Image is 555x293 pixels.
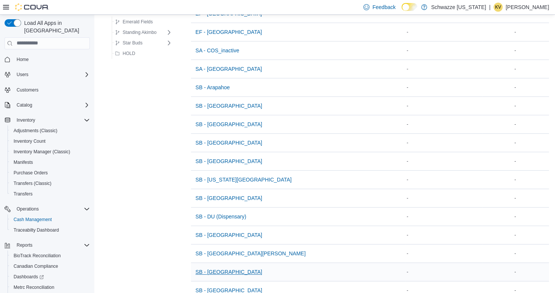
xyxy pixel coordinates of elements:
span: BioTrack Reconciliation [14,253,61,259]
button: Reports [2,240,93,250]
a: BioTrack Reconciliation [11,251,64,260]
a: Purchase Orders [11,168,51,177]
span: Reports [14,241,90,250]
span: HOLD [123,50,135,56]
button: Traceabilty Dashboard [8,225,93,235]
a: Customers [14,85,42,95]
span: Adjustments (Classic) [11,126,90,135]
button: Standing Akimbo [112,28,160,37]
a: Transfers [11,189,35,198]
button: SB - [GEOGRAPHIC_DATA] [192,117,265,132]
span: Cash Management [14,217,52,223]
span: SB - [GEOGRAPHIC_DATA] [195,194,262,202]
a: Inventory Count [11,137,49,146]
span: Inventory [17,117,35,123]
button: SB - [GEOGRAPHIC_DATA] [192,227,265,243]
span: Metrc Reconciliation [11,283,90,292]
button: SB - [US_STATE][GEOGRAPHIC_DATA] [192,172,295,187]
button: SB - [GEOGRAPHIC_DATA] [192,135,265,150]
button: Emerald Fields [112,17,156,26]
div: - [513,83,549,92]
button: Star Buds [112,38,146,47]
div: - [405,27,483,37]
span: KV [495,3,501,12]
span: Manifests [14,159,33,165]
button: Home [2,54,93,65]
span: SA - [GEOGRAPHIC_DATA] [195,65,262,73]
span: Traceabilty Dashboard [14,227,59,233]
button: SB - [GEOGRAPHIC_DATA] [192,154,265,169]
a: Manifests [11,158,36,167]
div: - [513,230,549,240]
div: - [405,267,483,276]
button: Cash Management [8,214,93,225]
span: Adjustments (Classic) [14,128,57,134]
span: SB - [GEOGRAPHIC_DATA] [195,268,262,276]
button: BioTrack Reconciliation [8,250,93,261]
button: Metrc Reconciliation [8,282,93,293]
button: SB - [GEOGRAPHIC_DATA][PERSON_NAME] [192,246,309,261]
span: SB - [US_STATE][GEOGRAPHIC_DATA] [195,176,292,183]
span: Dashboards [11,272,90,281]
span: Metrc Reconciliation [14,284,54,290]
p: | [489,3,490,12]
div: - [405,249,483,258]
div: - [513,157,549,166]
div: - [405,212,483,221]
span: Inventory Count [11,137,90,146]
span: SB - [GEOGRAPHIC_DATA] [195,102,262,110]
div: - [405,194,483,203]
div: - [513,46,549,55]
span: BioTrack Reconciliation [11,251,90,260]
button: SB - [GEOGRAPHIC_DATA] [192,191,265,206]
span: Star Buds [123,40,143,46]
span: SB - [GEOGRAPHIC_DATA] [195,157,262,165]
div: - [405,101,483,110]
button: Reports [14,241,35,250]
span: Customers [17,87,38,93]
a: Dashboards [11,272,47,281]
button: SA - [GEOGRAPHIC_DATA] [192,61,265,76]
button: Transfers (Classic) [8,178,93,189]
span: Dashboards [14,274,44,280]
span: Catalog [17,102,32,108]
button: Manifests [8,157,93,168]
a: Adjustments (Classic) [11,126,60,135]
div: - [405,120,483,129]
div: - [405,175,483,184]
span: Manifests [11,158,90,167]
button: SB - [GEOGRAPHIC_DATA] [192,264,265,279]
button: Catalog [2,100,93,110]
button: SA - COS_inactive [192,43,242,58]
span: Transfers (Classic) [14,180,51,186]
div: - [405,157,483,166]
span: Home [17,56,29,63]
span: Transfers [14,191,32,197]
span: Emerald Fields [123,19,153,25]
button: Operations [14,204,42,214]
div: - [405,138,483,147]
div: - [405,83,483,92]
a: Transfers (Classic) [11,179,54,188]
span: Purchase Orders [11,168,90,177]
button: Inventory Count [8,136,93,146]
span: Inventory [14,116,90,125]
div: - [513,212,549,221]
span: Feedback [372,3,395,11]
div: - [513,64,549,73]
button: Purchase Orders [8,168,93,178]
a: Cash Management [11,215,55,224]
span: Operations [17,206,39,212]
div: - [405,46,483,55]
button: Inventory [2,115,93,125]
button: Operations [2,204,93,214]
span: Traceabilty Dashboard [11,226,90,235]
span: SB - [GEOGRAPHIC_DATA][PERSON_NAME] [195,250,306,257]
button: SB - DU (Dispensary) [192,209,249,224]
span: Reports [17,242,32,248]
span: Transfers (Classic) [11,179,90,188]
span: Cash Management [11,215,90,224]
span: SA - COS_inactive [195,47,239,54]
span: Inventory Manager (Classic) [11,147,90,156]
